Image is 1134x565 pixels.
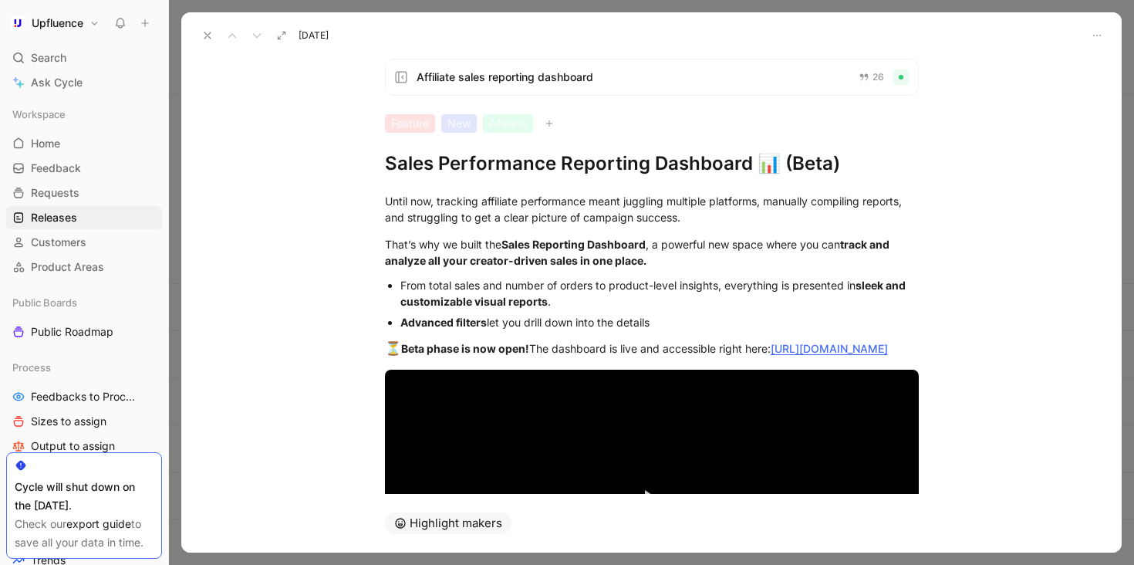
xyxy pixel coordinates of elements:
[12,107,66,122] span: Workspace
[6,181,162,205] a: Requests
[6,71,162,94] a: Ask Cycle
[12,360,51,375] span: Process
[66,517,131,530] a: export guide
[385,339,919,359] div: The dashboard is live and accessible right here:
[771,342,888,355] a: [URL][DOMAIN_NAME]
[441,114,477,133] div: New
[617,469,687,539] button: Play Video
[872,73,884,82] span: 26
[31,136,60,151] span: Home
[483,114,533,133] div: Affiliate
[31,235,86,250] span: Customers
[31,210,77,225] span: Releases
[385,340,401,356] span: ⏳
[385,513,511,534] button: Highlight makers
[501,238,646,251] strong: Sales Reporting Dashboard
[6,46,162,69] div: Search
[31,259,104,275] span: Product Areas
[31,185,79,201] span: Requests
[6,12,103,34] button: UpfluenceUpfluence
[385,236,919,269] div: That’s why we built the , a powerful new space where you can
[15,478,154,515] div: Cycle will shut down on the [DATE].
[6,206,162,229] a: Releases
[6,385,162,408] a: Feedbacks to Process
[400,316,487,329] strong: Advanced filters
[417,68,846,86] span: Affiliate sales reporting dashboard
[6,132,162,155] a: Home
[6,157,162,180] a: Feedback
[400,277,919,310] div: From total sales and number of orders to product-level insights, everything is presented in .
[31,73,83,92] span: Ask Cycle
[10,15,25,31] img: Upfluence
[6,435,162,458] a: Output to assign
[31,49,66,67] span: Search
[31,414,106,429] span: Sizes to assign
[15,515,154,552] div: Check our to save all your data in time.
[385,114,919,133] div: FeatureNewAffiliate
[6,103,162,126] div: Workspace
[31,324,113,340] span: Public Roadmap
[6,320,162,343] a: Public Roadmap
[6,291,162,343] div: Public BoardsPublic Roadmap
[6,356,162,379] div: Process
[31,438,115,454] span: Output to assign
[6,231,162,254] a: Customers
[6,291,162,314] div: Public Boards
[32,16,83,30] h1: Upfluence
[385,342,529,355] strong: Beta phase is now open!
[6,356,162,482] div: ProcessFeedbacks to ProcessSizes to assignOutput to assignBusiness Focus to assign
[856,69,887,86] button: 26
[299,29,329,42] span: [DATE]
[31,161,81,176] span: Feedback
[385,151,919,176] h1: Sales Performance Reporting Dashboard 📊 (Beta)
[400,314,919,330] div: let you drill down into the details
[6,410,162,433] a: Sizes to assign
[6,255,162,279] a: Product Areas
[385,114,435,133] div: Feature
[385,193,919,225] div: Until now, tracking affiliate performance meant juggling multiple platforms, manually compiling r...
[31,389,140,404] span: Feedbacks to Process
[12,295,77,310] span: Public Boards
